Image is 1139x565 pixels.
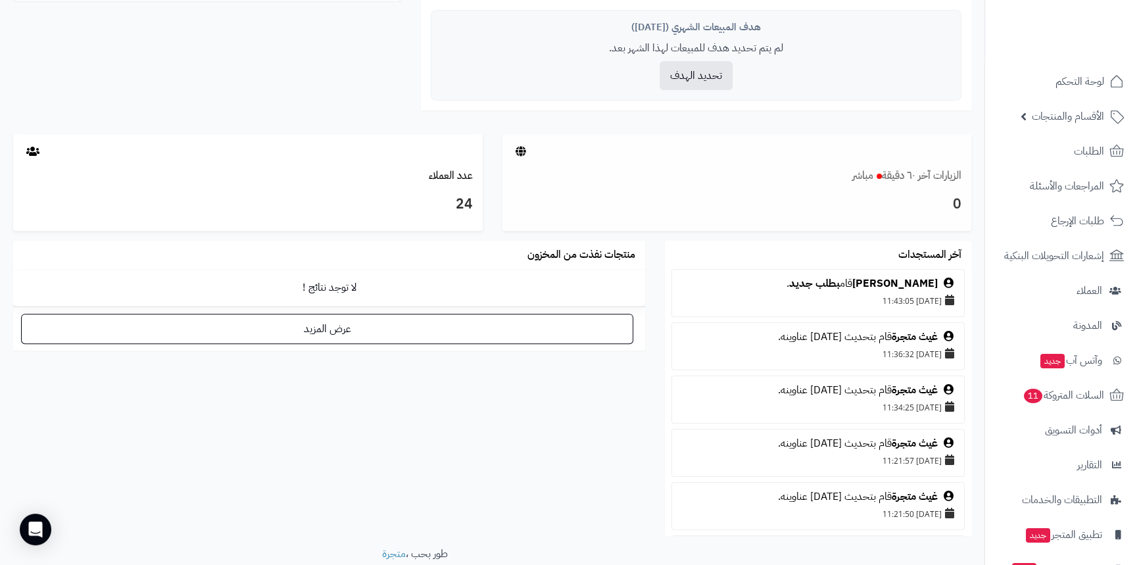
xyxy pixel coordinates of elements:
[993,484,1131,516] a: التطبيقات والخدمات
[21,314,633,344] a: عرض المزيد
[679,489,957,504] div: قام بتحديث [DATE] عناوينه.
[1022,491,1102,509] span: التطبيقات والخدمات
[1077,282,1102,300] span: العملاء
[679,383,957,398] div: قام بتحديث [DATE] عناوينه.
[892,435,938,451] a: غيث متجرة
[20,514,51,545] div: Open Intercom Messenger
[993,345,1131,376] a: وآتس آبجديد
[993,240,1131,272] a: إشعارات التحويلات البنكية
[1055,72,1104,91] span: لوحة التحكم
[660,61,733,90] button: تحديد الهدف
[1032,107,1104,126] span: الأقسام والمنتجات
[679,436,957,451] div: قام بتحديث [DATE] عناوينه.
[1077,456,1102,474] span: التقارير
[852,168,873,184] small: مباشر
[898,249,961,261] h3: آخر المستجدات
[1040,354,1065,368] span: جديد
[1045,421,1102,439] span: أدوات التسويق
[1025,526,1102,544] span: تطبيق المتجر
[993,449,1131,481] a: التقارير
[679,451,957,470] div: [DATE] 11:21:57
[512,193,962,216] h3: 0
[679,398,957,416] div: [DATE] 11:34:25
[679,330,957,345] div: قام بتحديث [DATE] عناوينه.
[892,489,938,504] a: غيث متجرة
[1073,316,1102,335] span: المدونة
[993,519,1131,551] a: تطبيق المتجرجديد
[679,504,957,523] div: [DATE] 11:21:50
[1026,528,1050,543] span: جديد
[993,170,1131,202] a: المراجعات والأسئلة
[1050,33,1127,61] img: logo-2.png
[1074,142,1104,160] span: الطلبات
[429,168,473,184] a: عدد العملاء
[789,276,840,291] a: بطلب جديد
[527,249,635,261] h3: منتجات نفذت من المخزون
[679,276,957,291] div: قام .
[993,205,1131,237] a: طلبات الإرجاع
[993,135,1131,167] a: الطلبات
[1051,212,1104,230] span: طلبات الإرجاع
[1004,247,1104,265] span: إشعارات التحويلات البنكية
[993,275,1131,307] a: العملاء
[993,66,1131,97] a: لوحة التحكم
[1023,386,1104,405] span: السلات المتروكة
[892,329,938,345] a: غيث متجرة
[993,380,1131,411] a: السلات المتروكة11
[993,310,1131,341] a: المدونة
[441,41,951,56] p: لم يتم تحديد هدف للمبيعات لهذا الشهر بعد.
[1030,177,1104,195] span: المراجعات والأسئلة
[1039,351,1102,370] span: وآتس آب
[13,270,645,306] td: لا توجد نتائج !
[1024,389,1042,403] span: 11
[441,20,951,34] div: هدف المبيعات الشهري ([DATE])
[382,546,406,562] a: متجرة
[892,382,938,398] a: غيث متجرة
[679,291,957,310] div: [DATE] 11:43:05
[679,345,957,363] div: [DATE] 11:36:32
[23,193,473,216] h3: 24
[993,414,1131,446] a: أدوات التسويق
[852,168,961,184] a: الزيارات آخر ٦٠ دقيقةمباشر
[852,276,938,291] a: [PERSON_NAME]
